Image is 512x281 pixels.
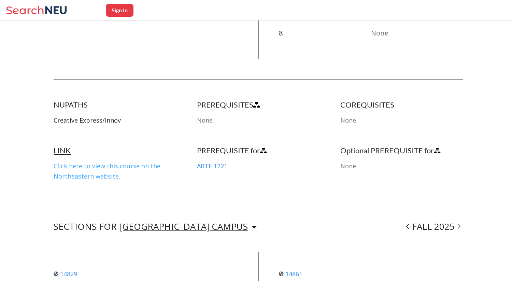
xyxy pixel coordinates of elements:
a: ARTF 1221 [197,162,227,170]
h4: PREREQUISITE for [197,146,320,155]
p: None [371,28,463,38]
span: None [340,116,356,124]
span: None [340,162,356,170]
h4: Optional PREREQUISITE for [340,146,463,155]
h4: NUPATHS [54,100,176,110]
h4: LINK [54,146,176,155]
span: None [197,116,213,124]
div: FALL 2025 [403,223,463,231]
p: Creative Express/Innov [54,115,176,125]
a: 14861 [279,270,302,278]
a: Click here to view this course on the Northeastern website. [54,162,160,180]
div: [GEOGRAPHIC_DATA] CAMPUS [119,223,248,230]
p: 8 [279,28,371,38]
a: 14829 [54,270,77,278]
h4: COREQUISITES [340,100,463,110]
h4: PREREQUISITES [197,100,320,110]
div: SECTIONS FOR [54,223,257,231]
button: Sign In [106,4,133,17]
